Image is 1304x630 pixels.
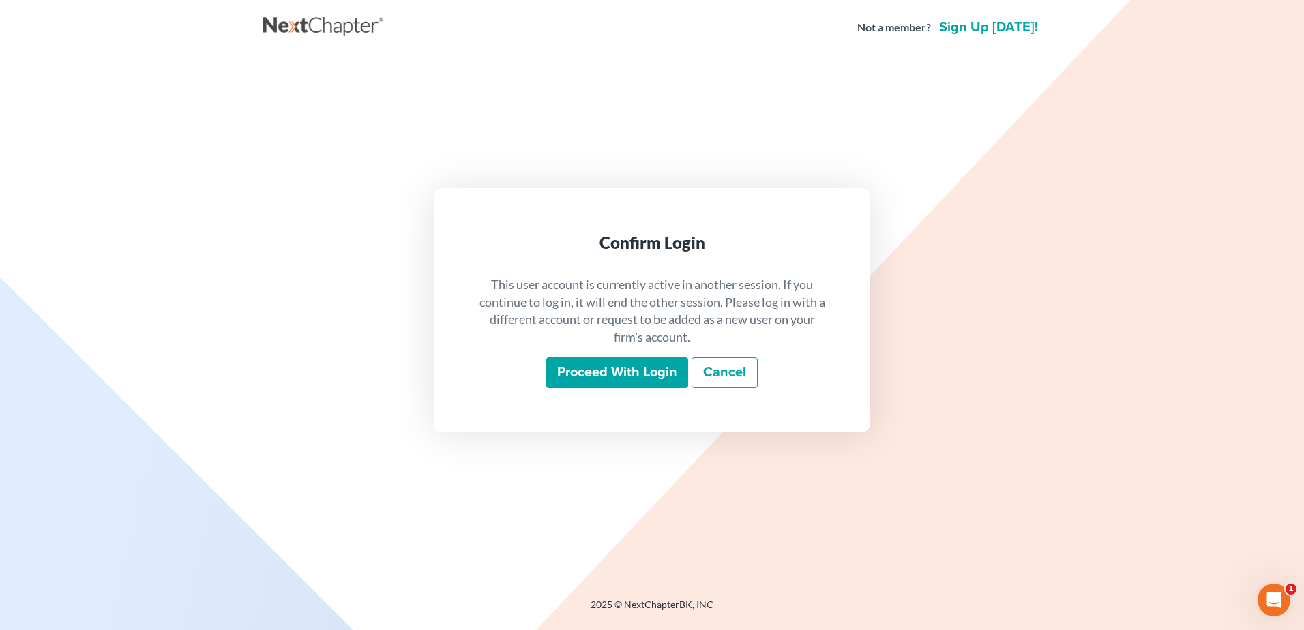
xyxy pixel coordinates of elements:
[477,276,827,346] p: This user account is currently active in another session. If you continue to log in, it will end ...
[1258,584,1290,616] iframe: Intercom live chat
[936,20,1041,34] a: Sign up [DATE]!
[546,357,688,389] input: Proceed with login
[263,598,1041,622] div: 2025 © NextChapterBK, INC
[692,357,758,389] a: Cancel
[1286,584,1296,595] span: 1
[857,20,931,35] strong: Not a member?
[477,232,827,254] div: Confirm Login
